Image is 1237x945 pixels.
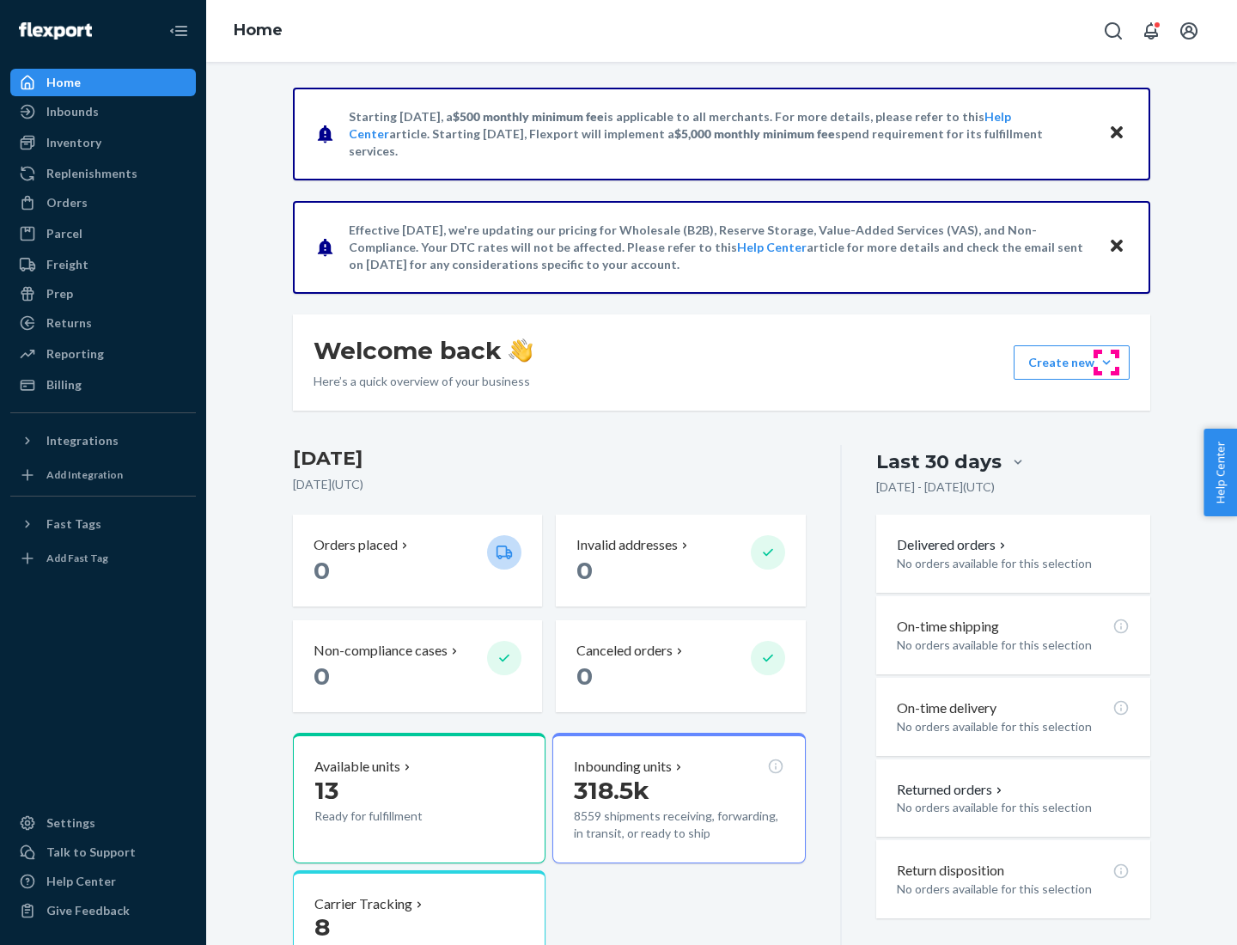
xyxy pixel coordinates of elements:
[293,445,806,472] h3: [DATE]
[314,556,330,585] span: 0
[10,545,196,572] a: Add Fast Tag
[314,661,330,691] span: 0
[46,902,130,919] div: Give Feedback
[314,757,400,777] p: Available units
[46,74,81,91] div: Home
[556,620,805,712] button: Canceled orders 0
[576,661,593,691] span: 0
[46,515,101,533] div: Fast Tags
[509,338,533,363] img: hand-wave emoji
[46,103,99,120] div: Inbounds
[576,535,678,555] p: Invalid addresses
[1106,235,1128,259] button: Close
[10,809,196,837] a: Settings
[10,427,196,454] button: Integrations
[46,551,108,565] div: Add Fast Tag
[314,776,338,805] span: 13
[453,109,604,124] span: $500 monthly minimum fee
[10,220,196,247] a: Parcel
[1203,429,1237,516] button: Help Center
[46,814,95,832] div: Settings
[46,376,82,393] div: Billing
[161,14,196,48] button: Close Navigation
[897,555,1130,572] p: No orders available for this selection
[19,22,92,40] img: Flexport logo
[897,535,1009,555] button: Delivered orders
[46,285,73,302] div: Prep
[46,432,119,449] div: Integrations
[1134,14,1168,48] button: Open notifications
[1014,345,1130,380] button: Create new
[349,108,1092,160] p: Starting [DATE], a is applicable to all merchants. For more details, please refer to this article...
[1172,14,1206,48] button: Open account menu
[314,373,533,390] p: Here’s a quick overview of your business
[1106,121,1128,146] button: Close
[897,861,1004,881] p: Return disposition
[314,641,448,661] p: Non-compliance cases
[46,314,92,332] div: Returns
[293,620,542,712] button: Non-compliance cases 0
[10,160,196,187] a: Replenishments
[876,479,995,496] p: [DATE] - [DATE] ( UTC )
[552,733,805,863] button: Inbounding units318.5k8559 shipments receiving, forwarding, in transit, or ready to ship
[314,808,473,825] p: Ready for fulfillment
[576,556,593,585] span: 0
[1096,14,1130,48] button: Open Search Box
[293,515,542,607] button: Orders placed 0
[46,194,88,211] div: Orders
[674,126,835,141] span: $5,000 monthly minimum fee
[46,134,101,151] div: Inventory
[10,510,196,538] button: Fast Tags
[10,69,196,96] a: Home
[314,894,412,914] p: Carrier Tracking
[10,251,196,278] a: Freight
[576,641,673,661] p: Canceled orders
[897,799,1130,816] p: No orders available for this selection
[314,335,533,366] h1: Welcome back
[556,515,805,607] button: Invalid addresses 0
[10,129,196,156] a: Inventory
[10,868,196,895] a: Help Center
[46,256,88,273] div: Freight
[574,808,783,842] p: 8559 shipments receiving, forwarding, in transit, or ready to ship
[10,371,196,399] a: Billing
[46,844,136,861] div: Talk to Support
[46,873,116,890] div: Help Center
[10,897,196,924] button: Give Feedback
[293,733,545,863] button: Available units13Ready for fulfillment
[10,838,196,866] a: Talk to Support
[574,776,649,805] span: 318.5k
[10,280,196,308] a: Prep
[897,718,1130,735] p: No orders available for this selection
[10,340,196,368] a: Reporting
[574,757,672,777] p: Inbounding units
[10,461,196,489] a: Add Integration
[46,345,104,363] div: Reporting
[46,225,82,242] div: Parcel
[46,165,137,182] div: Replenishments
[897,881,1130,898] p: No orders available for this selection
[897,617,999,637] p: On-time shipping
[220,6,296,56] ol: breadcrumbs
[10,189,196,216] a: Orders
[349,222,1092,273] p: Effective [DATE], we're updating our pricing for Wholesale (B2B), Reserve Storage, Value-Added Se...
[314,912,330,942] span: 8
[293,476,806,493] p: [DATE] ( UTC )
[897,637,1130,654] p: No orders available for this selection
[234,21,283,40] a: Home
[897,780,1006,800] button: Returned orders
[314,535,398,555] p: Orders placed
[737,240,807,254] a: Help Center
[10,309,196,337] a: Returns
[10,98,196,125] a: Inbounds
[876,448,1002,475] div: Last 30 days
[46,467,123,482] div: Add Integration
[897,698,996,718] p: On-time delivery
